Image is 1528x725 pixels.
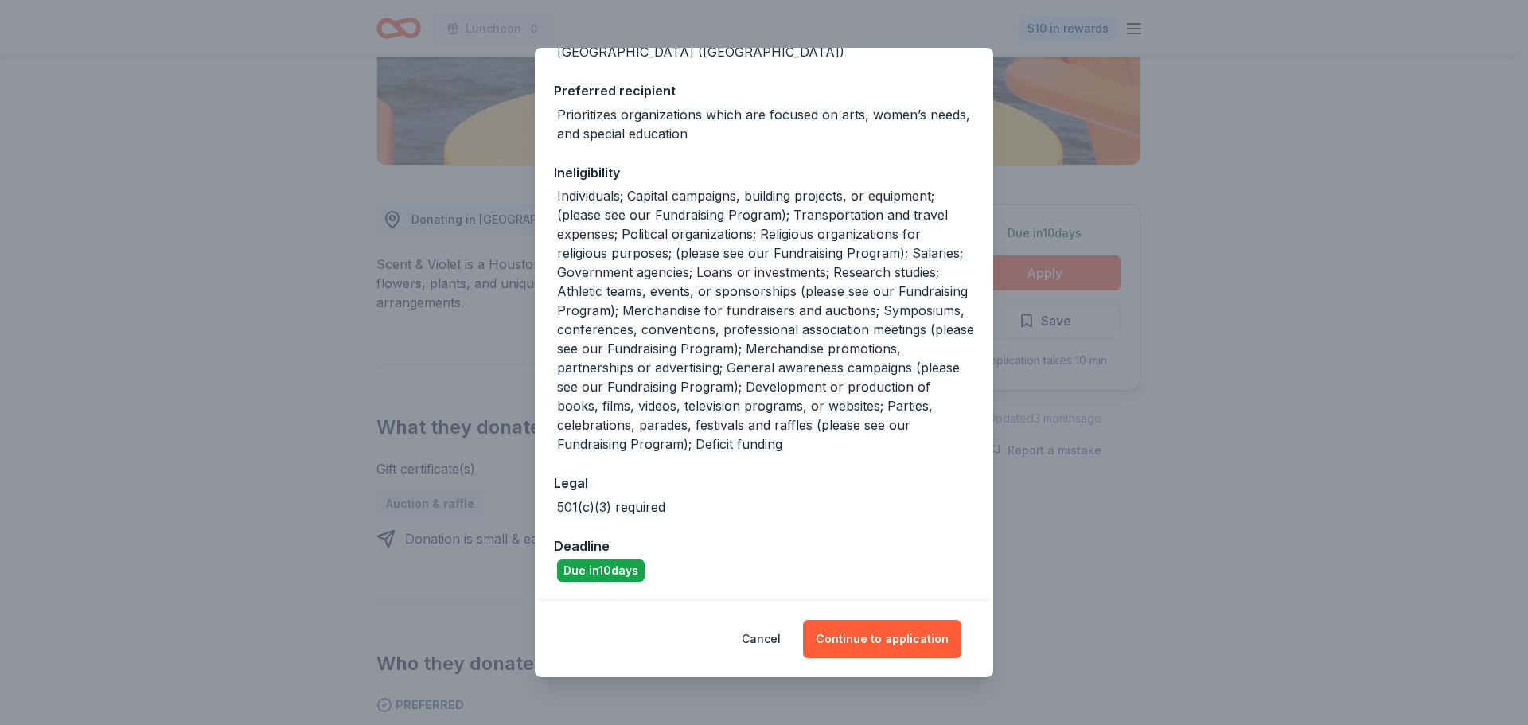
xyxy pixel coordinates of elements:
[557,186,974,454] div: Individuals; Capital campaigns, building projects, or equipment; (please see our Fundraising Prog...
[742,620,781,658] button: Cancel
[557,497,665,516] div: 501(c)(3) required
[557,42,844,61] div: [GEOGRAPHIC_DATA] ([GEOGRAPHIC_DATA])
[557,105,974,143] div: Prioritizes organizations which are focused on arts, women’s needs, and special education
[557,559,645,582] div: Due in 10 days
[554,473,974,493] div: Legal
[554,162,974,183] div: Ineligibility
[554,80,974,101] div: Preferred recipient
[554,536,974,556] div: Deadline
[803,620,961,658] button: Continue to application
